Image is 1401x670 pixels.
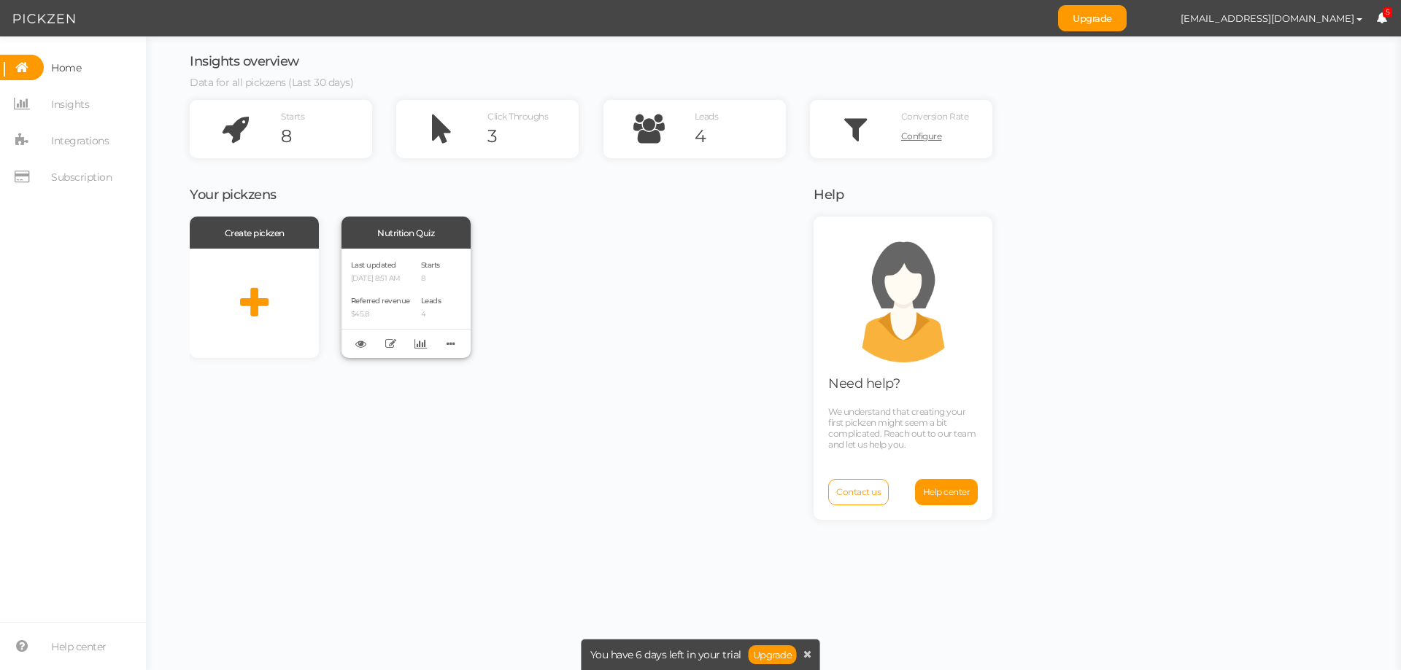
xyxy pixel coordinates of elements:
[341,217,471,249] div: Nutrition Quiz
[341,249,471,358] div: Last updated [DATE] 8:51 AM Referred revenue $45.8 Starts 8 Leads 4
[351,260,396,270] span: Last updated
[901,131,942,141] span: Configure
[590,650,741,660] span: You have 6 days left in your trial
[190,76,353,89] span: Data for all pickzens (Last 30 days)
[828,406,976,450] span: We understand that creating your first pickzen might seem a bit complicated. Reach out to our tea...
[695,125,786,147] div: 4
[421,274,441,284] p: 8
[923,486,970,497] span: Help center
[487,111,548,122] span: Click Throughs
[421,296,441,305] span: Leads
[487,125,579,147] div: 3
[281,125,372,147] div: 8
[51,635,107,658] span: Help center
[838,231,969,362] img: support.png
[190,53,299,69] span: Insights overview
[814,187,844,203] span: Help
[351,274,410,284] p: [DATE] 8:51 AM
[225,227,285,238] span: Create pickzen
[749,645,797,664] a: Upgrade
[351,296,410,305] span: Referred revenue
[421,260,440,270] span: Starts
[828,375,900,392] span: Need help?
[1167,6,1376,31] button: [EMAIL_ADDRESS][DOMAIN_NAME]
[695,111,719,122] span: Leads
[901,111,969,122] span: Conversion Rate
[51,129,109,152] span: Integrations
[901,125,992,147] a: Configure
[421,310,441,319] p: 4
[1058,5,1127,31] a: Upgrade
[13,10,75,28] img: Pickzen logo
[915,479,979,505] a: Help center
[281,111,304,122] span: Starts
[190,187,277,203] span: Your pickzens
[51,93,89,116] span: Insights
[1181,12,1354,24] span: [EMAIL_ADDRESS][DOMAIN_NAME]
[51,56,81,79] span: Home
[836,486,881,497] span: Contact us
[351,310,410,319] p: $45.8
[51,165,112,189] span: Subscription
[1141,6,1167,31] img: 5f40068210b4f8eccfab4f91f5e8baab
[1383,7,1393,18] span: 5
